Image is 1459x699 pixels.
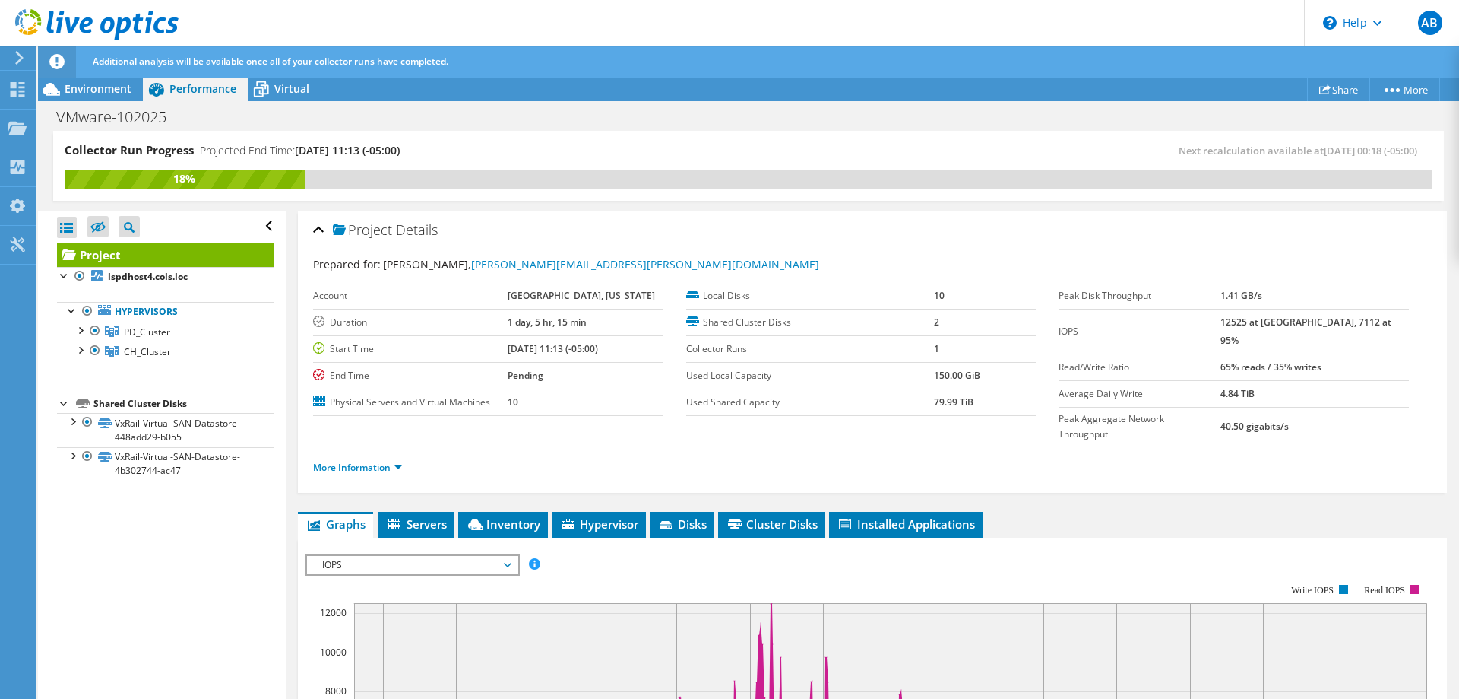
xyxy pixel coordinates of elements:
[57,322,274,342] a: PD_Cluster
[274,81,309,96] span: Virtual
[508,342,598,355] b: [DATE] 11:13 (-05:00)
[508,369,543,382] b: Pending
[65,170,305,187] div: 18%
[1365,585,1406,596] text: Read IOPS
[313,288,508,303] label: Account
[934,369,980,382] b: 150.00 GiB
[305,516,366,532] span: Graphs
[1418,11,1442,35] span: AB
[313,315,508,330] label: Duration
[1220,289,1262,302] b: 1.41 GB/s
[295,143,400,157] span: [DATE] 11:13 (-05:00)
[57,267,274,287] a: lspdhost4.cols.loc
[686,342,934,357] label: Collector Runs
[93,55,448,68] span: Additional analysis will be available once all of your collector runs have completed.
[508,289,655,302] b: [GEOGRAPHIC_DATA], [US_STATE]
[313,257,381,272] label: Prepared for:
[313,342,508,357] label: Start Time
[837,516,975,532] span: Installed Applications
[934,289,945,302] b: 10
[686,368,934,383] label: Used Local Capacity
[57,302,274,322] a: Hypervisors
[1220,361,1321,373] b: 65% reads / 35% writes
[313,461,402,474] a: More Information
[1059,324,1220,339] label: IOPS
[1179,144,1425,157] span: Next recalculation available at
[1220,316,1391,347] b: 12525 at [GEOGRAPHIC_DATA], 7112 at 95%
[686,288,934,303] label: Local Disks
[325,685,347,697] text: 8000
[1369,78,1440,101] a: More
[320,646,347,659] text: 10000
[124,345,171,358] span: CH_Cluster
[1059,288,1220,303] label: Peak Disk Throughput
[57,447,274,481] a: VxRail-Virtual-SAN-Datastore-4b302744-ac47
[313,368,508,383] label: End Time
[108,270,188,283] b: lspdhost4.cols.loc
[466,516,540,532] span: Inventory
[934,316,939,329] b: 2
[200,142,400,159] h4: Projected End Time:
[1059,386,1220,402] label: Average Daily Write
[1307,78,1370,101] a: Share
[508,396,518,408] b: 10
[934,396,973,408] b: 79.99 TiB
[65,81,131,96] span: Environment
[57,342,274,361] a: CH_Cluster
[333,223,392,238] span: Project
[320,606,347,619] text: 12000
[559,516,638,532] span: Hypervisor
[471,257,819,272] a: [PERSON_NAME][EMAIL_ADDRESS][PERSON_NAME][DOMAIN_NAME]
[934,342,939,355] b: 1
[1059,411,1220,442] label: Peak Aggregate Network Throughput
[686,315,934,330] label: Shared Cluster Disks
[57,413,274,446] a: VxRail-Virtual-SAN-Datastore-448add29-b055
[315,556,510,574] span: IOPS
[93,395,274,413] div: Shared Cluster Disks
[686,395,934,410] label: Used Shared Capacity
[657,516,707,532] span: Disks
[726,516,818,532] span: Cluster Disks
[1220,420,1289,433] b: 40.50 gigabits/s
[1220,387,1255,400] b: 4.84 TiB
[124,326,170,338] span: PD_Cluster
[1291,585,1334,596] text: Write IOPS
[508,316,587,329] b: 1 day, 5 hr, 15 min
[1059,360,1220,375] label: Read/Write Ratio
[396,221,438,239] span: Details
[383,257,819,272] span: [PERSON_NAME],
[386,516,447,532] span: Servers
[57,243,274,267] a: Project
[1324,144,1417,157] span: [DATE] 00:18 (-05:00)
[169,81,236,96] span: Performance
[1323,16,1337,30] svg: \n
[313,395,508,410] label: Physical Servers and Virtual Machines
[49,109,190,126] h1: VMware-102025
